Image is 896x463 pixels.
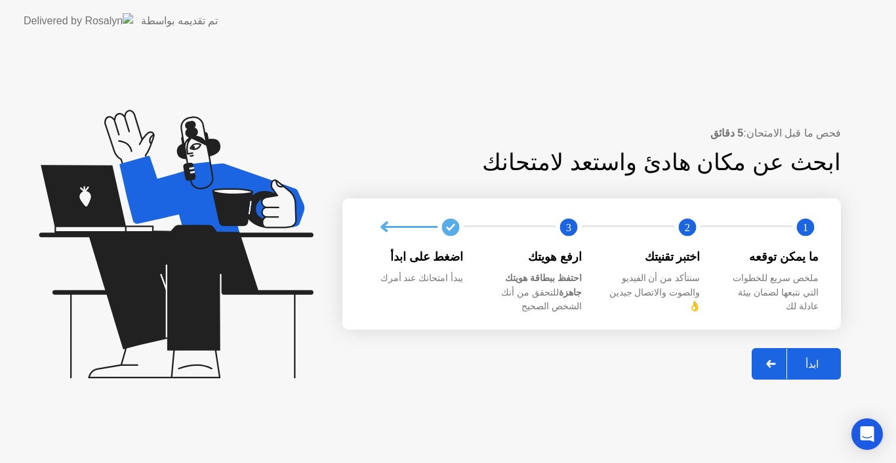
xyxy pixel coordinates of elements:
[722,271,819,314] div: ملخص سريع للخطوات التي نتبعها لضمان بيئة عادلة لك
[603,248,701,265] div: اختبر تقنيتك
[505,273,582,298] b: احتفظ ببطاقة هويتك جاهزة
[710,127,743,139] b: 5 دقائق
[24,13,133,28] img: Delivered by Rosalyn
[787,358,837,370] div: ابدأ
[485,248,582,265] div: ارفع هويتك
[366,271,464,286] div: يبدأ امتحانك عند أمرك
[803,221,808,233] text: 1
[566,221,571,233] text: 3
[342,125,841,141] div: فحص ما قبل الامتحان:
[366,248,464,265] div: اضغط على ابدأ
[684,221,689,233] text: 2
[722,248,819,265] div: ما يمكن توقعه
[603,271,701,314] div: سنتأكد من أن الفيديو والصوت والاتصال جيدين 👌
[141,13,218,29] div: تم تقديمه بواسطة
[485,271,582,314] div: للتحقق من أنك الشخص الصحيح
[379,145,842,180] div: ابحث عن مكان هادئ واستعد لامتحانك
[851,418,883,450] div: Open Intercom Messenger
[752,348,841,380] button: ابدأ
